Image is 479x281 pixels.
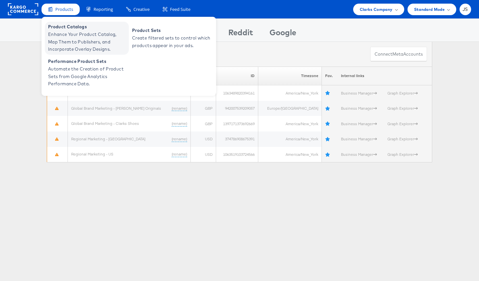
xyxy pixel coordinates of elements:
[45,22,129,55] a: Product Catalogs Enhance Your Product Catalog, Map Them to Publishers, and Incorporate Overlay De...
[228,27,253,42] div: Reddit
[341,106,377,111] a: Business Manager
[360,6,393,13] span: Clarks Company
[216,67,258,85] th: ID
[269,27,296,42] div: Google
[48,23,127,31] span: Product Catalogs
[341,136,377,141] a: Business Manager
[172,106,187,111] a: (rename)
[133,6,150,13] span: Creative
[387,136,418,141] a: Graph Explorer
[387,152,418,157] a: Graph Explorer
[216,131,258,147] td: 374786908675391
[341,152,377,157] a: Business Manager
[414,6,445,13] span: Standard Mode
[48,31,127,53] span: Enhance Your Product Catalog, Map Them to Publishers, and Incorporate Overlay Designs.
[172,121,187,126] a: (rename)
[132,27,211,34] span: Product Sets
[172,152,187,157] a: (rename)
[191,131,216,147] td: USD
[392,51,403,57] span: meta
[387,121,418,126] a: Graph Explorer
[45,56,129,89] a: Performance Product Sets Automate the Creation of Product Sets from Google Analytics Performance ...
[55,6,73,13] span: Products
[216,116,258,131] td: 1397171373692669
[172,136,187,142] a: (rename)
[258,85,322,101] td: America/New_York
[191,116,216,131] td: GBP
[341,121,377,126] a: Business Manager
[71,121,139,126] a: Global Brand Marketing - Clarks Shoes
[129,22,213,55] a: Product Sets Create filtered sets to control which products appear in your ads.
[258,147,322,162] td: America/New_York
[191,101,216,116] td: GBP
[170,6,190,13] span: Feed Suite
[463,7,468,12] span: JS
[48,65,127,88] span: Automate the Creation of Product Sets from Google Analytics Performance Data.
[216,85,258,101] td: 1063489820394161
[258,101,322,116] td: Europe/[GEOGRAPHIC_DATA]
[216,101,258,116] td: 942007539209057
[341,91,377,96] a: Business Manager
[258,116,322,131] td: America/New_York
[94,6,113,13] span: Reporting
[387,91,418,96] a: Graph Explorer
[71,152,113,156] a: Regional Marketing - US
[216,147,258,162] td: 1063519103724566
[191,147,216,162] td: USD
[48,58,127,65] span: Performance Product Sets
[71,136,145,141] a: Regional Marketing - [GEOGRAPHIC_DATA]
[258,67,322,85] th: Timezone
[132,34,211,49] span: Create filtered sets to control which products appear in your ads.
[387,106,418,111] a: Graph Explorer
[370,47,427,62] button: ConnectmetaAccounts
[71,106,161,111] a: Global Brand Marketing - [PERSON_NAME] Originals
[258,131,322,147] td: America/New_York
